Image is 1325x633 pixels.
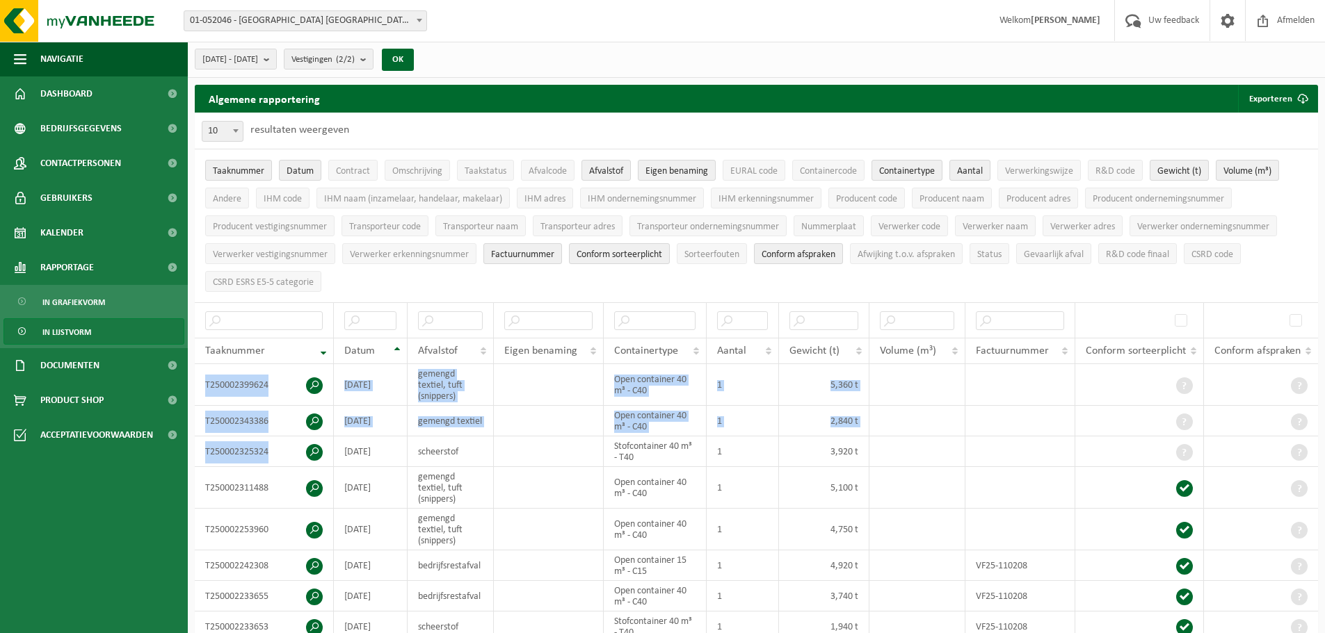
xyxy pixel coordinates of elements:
span: Transporteur ondernemingsnummer [637,222,779,232]
button: Producent vestigingsnummerProducent vestigingsnummer: Activate to sort [205,215,335,236]
span: Transporteur naam [443,222,518,232]
span: Volume (m³) [880,345,936,356]
button: CSRD codeCSRD code: Activate to sort [1184,243,1241,264]
button: StatusStatus: Activate to sort [970,243,1009,264]
button: Transporteur codeTransporteur code: Activate to sort [342,215,428,236]
button: Producent naamProducent naam: Activate to sort [912,188,992,208]
td: scheerstof [408,436,494,467]
td: Open container 40 m³ - C40 [604,364,707,406]
span: Taakstatus [465,166,506,176]
span: Bedrijfsgegevens [40,111,122,146]
span: Status [977,249,1002,260]
span: Conform afspraken [1214,345,1301,356]
span: 10 [202,121,243,142]
td: 1 [707,467,779,509]
span: Verwerker naam [963,222,1028,232]
button: FactuurnummerFactuurnummer: Activate to sort [483,243,562,264]
td: gemengd textiel [408,406,494,436]
button: R&D codeR&amp;D code: Activate to sort [1088,160,1143,181]
span: Producent code [836,194,897,204]
button: OmschrijvingOmschrijving: Activate to sort [385,160,450,181]
td: [DATE] [334,467,408,509]
span: Afvalstof [418,345,458,356]
td: [DATE] [334,581,408,611]
button: ContainercodeContainercode: Activate to sort [792,160,865,181]
td: gemengd textiel, tuft (snippers) [408,364,494,406]
span: Verwerker vestigingsnummer [213,249,328,260]
span: Verwerker adres [1050,222,1115,232]
button: EURAL codeEURAL code: Activate to sort [723,160,785,181]
button: SorteerfoutenSorteerfouten: Activate to sort [677,243,747,264]
button: R&D code finaalR&amp;D code finaal: Activate to sort [1098,243,1177,264]
td: [DATE] [334,550,408,581]
span: Datum [344,345,375,356]
span: Taaknummer [205,345,265,356]
span: Eigen benaming [645,166,708,176]
td: 1 [707,550,779,581]
button: ContainertypeContainertype: Activate to sort [872,160,942,181]
td: [DATE] [334,436,408,467]
td: 1 [707,581,779,611]
td: gemengd textiel, tuft (snippers) [408,509,494,550]
td: VF25-110208 [965,581,1075,611]
span: Eigen benaming [504,345,577,356]
button: Conform sorteerplicht : Activate to sort [569,243,670,264]
td: Open container 15 m³ - C15 [604,550,707,581]
td: [DATE] [334,509,408,550]
span: Gebruikers [40,181,93,215]
td: 1 [707,364,779,406]
span: Gevaarlijk afval [1024,249,1084,260]
td: 4,750 t [779,509,869,550]
button: Conform afspraken : Activate to sort [754,243,843,264]
span: Conform sorteerplicht [1086,345,1186,356]
button: IHM codeIHM code: Activate to sort [256,188,310,208]
button: Verwerker ondernemingsnummerVerwerker ondernemingsnummer: Activate to sort [1130,215,1277,236]
td: bedrijfsrestafval [408,550,494,581]
span: Containertype [614,345,678,356]
span: R&D code [1095,166,1135,176]
button: AfvalstofAfvalstof: Activate to sort [581,160,631,181]
span: Gewicht (t) [1157,166,1201,176]
span: Dashboard [40,76,93,111]
button: Gevaarlijk afval : Activate to sort [1016,243,1091,264]
span: Factuurnummer [976,345,1049,356]
span: Rapportage [40,250,94,285]
span: Afwijking t.o.v. afspraken [858,249,955,260]
span: 10 [202,122,243,141]
td: Open container 40 m³ - C40 [604,509,707,550]
span: In lijstvorm [42,319,91,345]
span: Sorteerfouten [684,249,739,260]
span: R&D code finaal [1106,249,1169,260]
span: Containercode [800,166,857,176]
span: CSRD ESRS E5-5 categorie [213,277,314,288]
span: Aantal [957,166,983,176]
count: (2/2) [336,55,355,64]
span: Vestigingen [291,49,355,70]
span: CSRD code [1191,249,1233,260]
span: Andere [213,194,241,204]
td: 3,920 t [779,436,869,467]
button: AantalAantal: Activate to sort [949,160,990,181]
td: VF25-110208 [965,550,1075,581]
span: Volume (m³) [1223,166,1271,176]
button: Producent codeProducent code: Activate to sort [828,188,905,208]
span: Factuurnummer [491,249,554,260]
span: Contactpersonen [40,146,121,181]
button: Transporteur naamTransporteur naam: Activate to sort [435,215,526,236]
span: [DATE] - [DATE] [202,49,258,70]
button: NummerplaatNummerplaat: Activate to sort [794,215,864,236]
td: 1 [707,509,779,550]
td: [DATE] [334,406,408,436]
a: In grafiekvorm [3,288,184,315]
button: Transporteur ondernemingsnummerTransporteur ondernemingsnummer : Activate to sort [629,215,787,236]
span: IHM naam (inzamelaar, handelaar, makelaar) [324,194,502,204]
span: Transporteur code [349,222,421,232]
span: IHM code [264,194,302,204]
span: Conform sorteerplicht [577,249,662,260]
span: Omschrijving [392,166,442,176]
button: Afwijking t.o.v. afsprakenAfwijking t.o.v. afspraken: Activate to sort [850,243,963,264]
span: Navigatie [40,42,83,76]
td: 3,740 t [779,581,869,611]
button: Producent ondernemingsnummerProducent ondernemingsnummer: Activate to sort [1085,188,1232,208]
td: Open container 40 m³ - C40 [604,467,707,509]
